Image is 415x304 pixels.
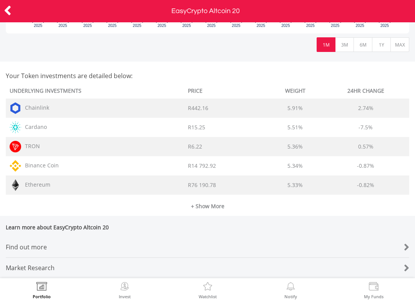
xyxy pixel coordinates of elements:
a: Find out more [6,237,409,258]
th: 24HR CHANGE [322,84,409,99]
td: 2.74% [322,99,409,118]
span: Ethereum [21,181,50,188]
div: Market Research [6,258,376,278]
span: R15.25 [188,124,205,131]
button: 1Y [372,37,391,52]
a: My Funds [364,282,383,299]
img: Watchlist [202,282,214,293]
a: Market Research [6,258,409,278]
label: Portfolio [33,294,51,299]
td: -0.82% [322,175,409,195]
button: 1M [317,37,335,52]
img: TOKEN.ADA.png [10,122,21,133]
td: 5.34% [268,156,322,175]
a: Portfolio [33,282,51,299]
label: My Funds [364,294,383,299]
td: 5.51% [268,118,322,137]
span: R14 792.92 [188,162,216,169]
span: Binance Coin [21,162,59,169]
h4: Your Token investments are detailed below: [6,71,409,80]
td: 5.36% [268,137,322,156]
td: 0.57% [322,137,409,156]
span: R76 190.78 [188,181,216,189]
span: Chainlink [21,104,49,111]
div: Find out more [6,237,376,257]
img: TOKEN.BNB.png [10,160,21,172]
td: 5.91% [268,99,322,118]
a: Invest [119,282,131,299]
a: Watchlist [199,282,217,299]
label: Invest [119,294,131,299]
a: Notify [284,282,297,299]
span: Cardano [21,123,47,130]
img: View Funds [368,282,380,293]
img: TOKEN.LINK.png [10,102,21,114]
span: R442.16 [188,104,208,112]
span: R6.22 [188,143,202,150]
a: + Show More [6,195,409,210]
label: Notify [284,294,297,299]
img: Invest Now [119,282,131,293]
img: View Notifications [285,282,297,293]
img: TOKEN.TRX.png [10,141,21,152]
span: TRON [21,142,40,150]
th: PRICE [184,84,268,99]
button: MAX [390,37,409,52]
button: 6M [354,37,372,52]
th: WEIGHT [268,84,322,99]
th: UNDERLYING INVESTMENTS [6,84,184,99]
label: Watchlist [199,294,217,299]
td: -0.87% [322,156,409,175]
img: View Portfolio [36,282,48,293]
td: 5.33% [268,175,322,195]
td: -7.5% [322,118,409,137]
span: Learn more about EasyCrypto Altcoin 20 [6,224,409,237]
img: TOKEN.ETH.png [10,179,21,191]
button: 3M [335,37,354,52]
